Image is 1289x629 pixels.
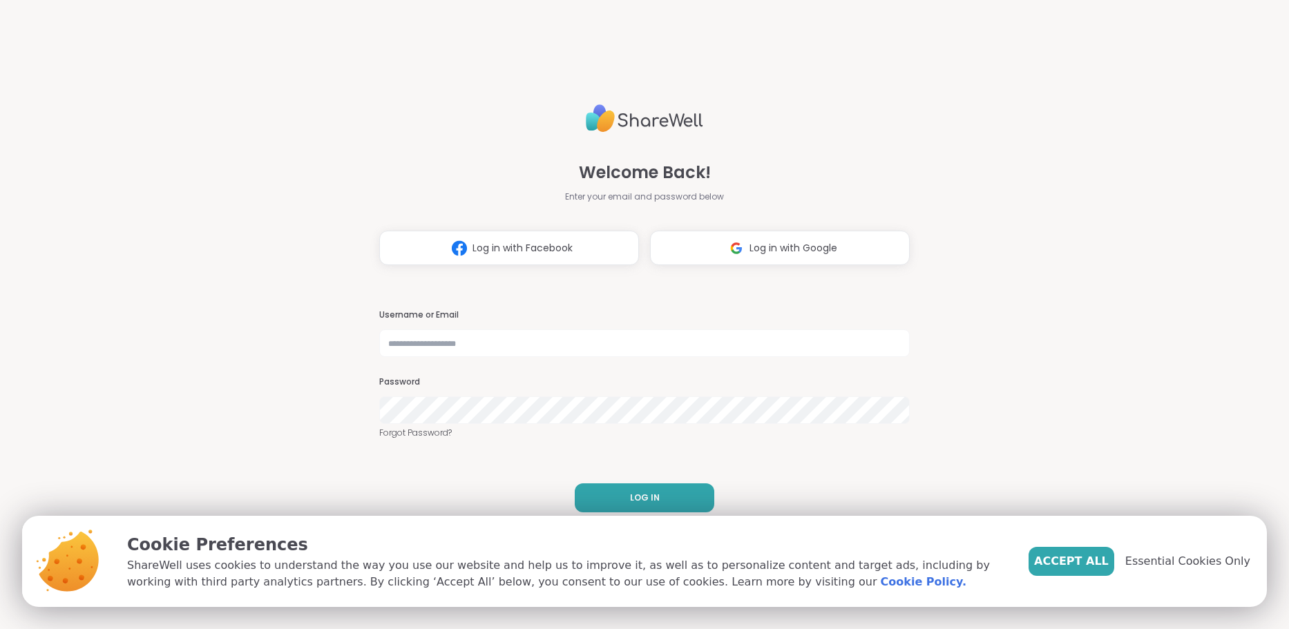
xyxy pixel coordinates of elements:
[630,492,660,504] span: LOG IN
[749,241,837,255] span: Log in with Google
[446,235,472,261] img: ShareWell Logomark
[127,532,1006,557] p: Cookie Preferences
[575,483,714,512] button: LOG IN
[1029,547,1114,576] button: Accept All
[723,235,749,261] img: ShareWell Logomark
[650,231,910,265] button: Log in with Google
[379,427,910,439] a: Forgot Password?
[379,376,910,388] h3: Password
[1125,553,1250,570] span: Essential Cookies Only
[565,191,724,203] span: Enter your email and password below
[881,574,966,590] a: Cookie Policy.
[586,99,703,138] img: ShareWell Logo
[127,557,1006,590] p: ShareWell uses cookies to understand the way you use our website and help us to improve it, as we...
[379,231,639,265] button: Log in with Facebook
[579,160,711,185] span: Welcome Back!
[472,241,573,255] span: Log in with Facebook
[379,309,910,321] h3: Username or Email
[1034,553,1109,570] span: Accept All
